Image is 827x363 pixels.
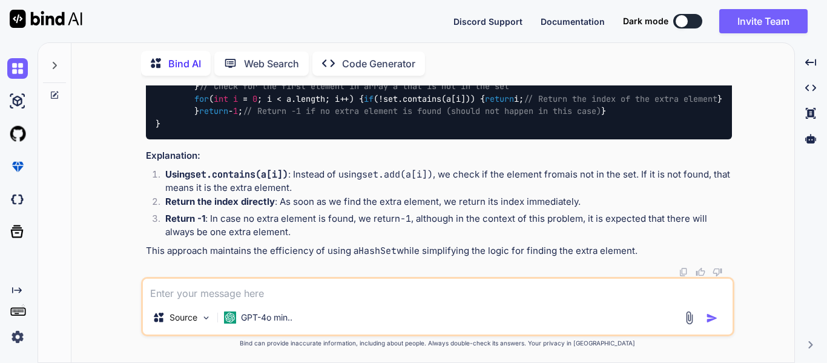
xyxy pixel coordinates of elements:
img: like [696,267,705,277]
span: // Return -1 if no extra element is found (should not happen in this case) [243,106,601,117]
img: Pick Models [201,313,211,323]
p: Bind can provide inaccurate information, including about people. Always double-check its answers.... [141,339,734,348]
li: : As soon as we find the extra element, we return its index immediately. [156,195,732,212]
code: HashSet [358,245,397,257]
img: premium [7,156,28,177]
p: Bind AI [168,56,201,71]
code: a [565,168,570,181]
code: -1 [400,213,411,225]
span: = [243,93,248,104]
span: 1 [233,106,238,117]
span: i [233,93,238,104]
p: GPT-4o min.. [241,311,292,324]
img: Bind AI [10,10,82,28]
button: Invite Team [719,9,808,33]
img: settings [7,327,28,347]
img: darkCloudIdeIcon [7,189,28,210]
li: : Instead of using , we check if the element from is not in the set. If it is not found, that mea... [156,168,732,195]
img: dislike [713,267,722,277]
img: icon [706,312,718,324]
li: : In case no extra element is found, we return , although in the context of this problem, it is e... [156,212,732,239]
code: set.add(a[i]) [362,168,433,181]
strong: Using [165,168,288,180]
span: // Check for the first element in array a that is not in the set [199,81,509,92]
span: for [194,93,209,104]
span: return [199,106,228,117]
h3: Explanation: [146,149,732,163]
span: return [485,93,514,104]
img: githubLight [7,124,28,144]
button: Discord Support [453,15,522,28]
img: ai-studio [7,91,28,112]
strong: Return the index directly [165,196,275,207]
img: attachment [682,311,696,325]
img: copy [679,267,688,277]
span: Documentation [541,16,605,27]
strong: Return -1 [165,213,205,224]
p: This approach maintains the efficiency of using a while simplifying the logic for finding the ext... [146,244,732,258]
img: GPT-4o mini [224,311,236,324]
span: if [364,93,374,104]
span: // Return the index of the extra element [524,93,717,104]
code: set.contains(a[i]) [190,168,288,181]
p: Code Generator [342,56,415,71]
img: chat [7,58,28,79]
span: Dark mode [623,15,668,27]
span: Discord Support [453,16,522,27]
button: Documentation [541,15,605,28]
span: 0 [252,93,257,104]
p: Source [170,311,197,324]
span: int [214,93,228,104]
p: Web Search [244,56,299,71]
